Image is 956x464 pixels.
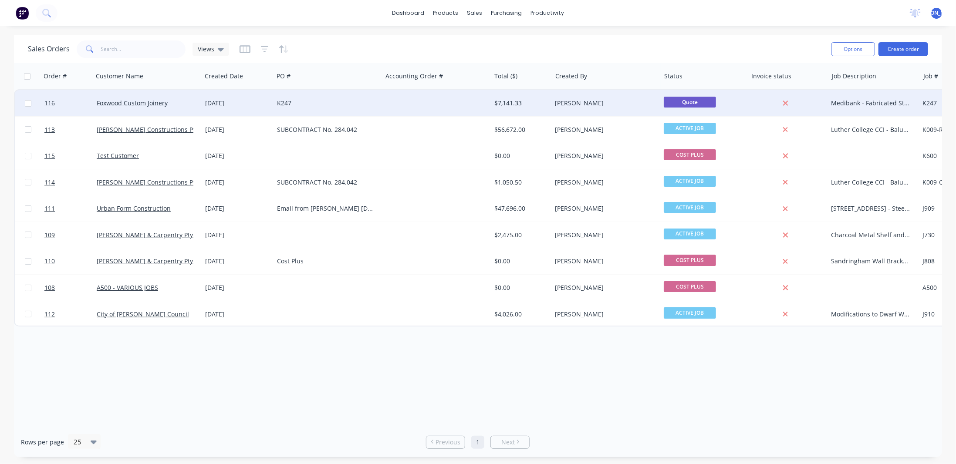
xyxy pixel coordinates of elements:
[97,283,158,292] a: A500 - VARIOUS JOBS
[44,169,97,195] a: 114
[555,257,652,266] div: [PERSON_NAME]
[494,204,546,213] div: $47,696.00
[555,151,652,160] div: [PERSON_NAME]
[555,283,652,292] div: [PERSON_NAME]
[44,283,55,292] span: 108
[831,125,912,134] div: Luther College CCI - Balustrades and Handrails
[44,195,97,222] a: 111
[97,310,189,318] a: City of [PERSON_NAME] Council
[463,7,486,20] div: sales
[494,125,546,134] div: $56,672.00
[471,436,484,449] a: Page 1 is your current page
[494,310,546,319] div: $4,026.00
[16,7,29,20] img: Factory
[277,257,374,266] div: Cost Plus
[97,257,204,265] a: [PERSON_NAME] & Carpentry Pty Ltd
[664,72,682,81] div: Status
[97,99,168,107] a: Foxwood Custom Joinery
[831,310,912,319] div: Modifications to Dwarf Wall
[664,97,716,108] span: Quote
[205,231,270,239] div: [DATE]
[555,204,652,213] div: [PERSON_NAME]
[751,72,791,81] div: Invoice status
[205,178,270,187] div: [DATE]
[555,231,652,239] div: [PERSON_NAME]
[831,42,875,56] button: Options
[486,7,526,20] div: purchasing
[277,204,374,213] div: Email from [PERSON_NAME] [DATE]
[491,438,529,447] a: Next page
[44,143,97,169] a: 115
[277,99,374,108] div: K247
[277,72,291,81] div: PO #
[494,151,546,160] div: $0.00
[28,45,70,53] h1: Sales Orders
[97,204,171,212] a: Urban Form Construction
[664,176,716,187] span: ACTIVE JOB
[429,7,463,20] div: products
[44,248,97,274] a: 110
[831,178,912,187] div: Luther College CCI - Balustrades and Handrails
[494,178,546,187] div: $1,050.50
[205,283,270,292] div: [DATE]
[97,231,204,239] a: [PERSON_NAME] & Carpentry Pty Ltd
[664,307,716,318] span: ACTIVE JOB
[44,275,97,301] a: 108
[44,178,55,187] span: 114
[44,90,97,116] a: 116
[44,117,97,143] a: 113
[555,125,652,134] div: [PERSON_NAME]
[494,283,546,292] div: $0.00
[97,125,209,134] a: [PERSON_NAME] Constructions Pty Ltd
[664,202,716,213] span: ACTIVE JOB
[555,310,652,319] div: [PERSON_NAME]
[526,7,568,20] div: productivity
[555,99,652,108] div: [PERSON_NAME]
[664,229,716,239] span: ACTIVE JOB
[426,438,465,447] a: Previous page
[44,231,55,239] span: 109
[422,436,533,449] ul: Pagination
[44,99,55,108] span: 116
[831,99,912,108] div: Medibank - Fabricated Steel Items
[101,40,186,58] input: Search...
[878,42,928,56] button: Create order
[831,204,912,213] div: [STREET_ADDRESS] - Steel Works
[96,72,143,81] div: Customer Name
[44,301,97,327] a: 112
[555,178,652,187] div: [PERSON_NAME]
[664,281,716,292] span: COST PLUS
[494,99,546,108] div: $7,141.33
[923,72,938,81] div: Job #
[555,72,587,81] div: Created By
[831,231,912,239] div: Charcoal Metal Shelf and Brackets - Sandringham
[205,310,270,319] div: [DATE]
[831,257,912,266] div: Sandringham Wall Brackets
[205,151,270,160] div: [DATE]
[44,72,67,81] div: Order #
[494,231,546,239] div: $2,475.00
[205,204,270,213] div: [DATE]
[494,257,546,266] div: $0.00
[205,99,270,108] div: [DATE]
[436,438,460,447] span: Previous
[664,149,716,160] span: COST PLUS
[388,7,429,20] a: dashboard
[277,125,374,134] div: SUBCONTRACT No. 284.042
[44,204,55,213] span: 111
[664,255,716,266] span: COST PLUS
[21,438,64,447] span: Rows per page
[44,257,55,266] span: 110
[385,72,443,81] div: Accounting Order #
[44,151,55,160] span: 115
[205,125,270,134] div: [DATE]
[664,123,716,134] span: ACTIVE JOB
[205,72,243,81] div: Created Date
[277,178,374,187] div: SUBCONTRACT No. 284.042
[44,222,97,248] a: 109
[97,178,209,186] a: [PERSON_NAME] Constructions Pty Ltd
[44,125,55,134] span: 113
[198,44,214,54] span: Views
[97,151,139,160] a: Test Customer
[44,310,55,319] span: 112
